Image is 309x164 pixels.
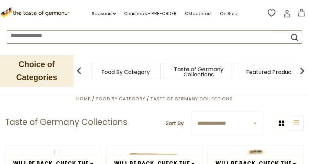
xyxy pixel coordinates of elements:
a: Home [76,96,91,102]
img: previous arrow [72,64,86,78]
a: Oktoberfest [185,10,211,17]
a: Food By Category [101,70,150,75]
a: Taste of Germany Collections [151,96,233,102]
a: Taste of Germany Collections [171,67,226,77]
a: Featured Products [246,70,297,75]
label: Sort By: [166,119,185,128]
h1: Taste of Germany Collections [5,117,127,127]
a: On Sale [220,10,237,17]
a: Christmas - PRE-ORDER [124,10,176,17]
img: next arrow [295,64,309,78]
a: Seasons [92,10,116,17]
a: Food By Category [96,96,145,102]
